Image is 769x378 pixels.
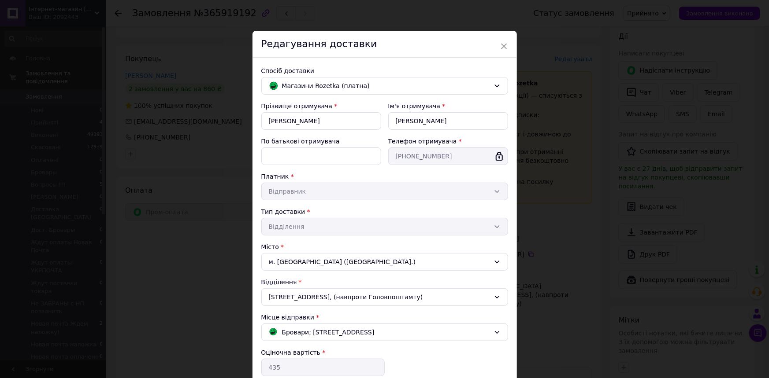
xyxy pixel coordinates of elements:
[388,103,441,110] label: Ім'я отримувача
[282,327,375,337] span: Бровари; [STREET_ADDRESS]
[282,81,490,91] span: Магазини Rozetka (платна)
[261,253,508,271] div: м. [GEOGRAPHIC_DATA] ([GEOGRAPHIC_DATA].)
[261,207,508,216] div: Тип доставки
[261,242,508,251] div: Місто
[261,172,508,181] div: Платник
[261,288,508,306] div: [STREET_ADDRESS], (навпроти Головпоштамту)
[261,66,508,75] div: Спосіб доставки
[253,31,517,58] div: Редагування доставки
[500,39,508,54] span: ×
[388,147,508,165] input: +380
[261,103,333,110] label: Прізвище отримувача
[261,138,340,145] label: По батькові отримувача
[261,313,508,322] div: Місце відправки
[261,278,508,286] div: Відділення
[388,138,457,145] label: Телефон отримувача
[261,349,320,356] label: Оціночна вартість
